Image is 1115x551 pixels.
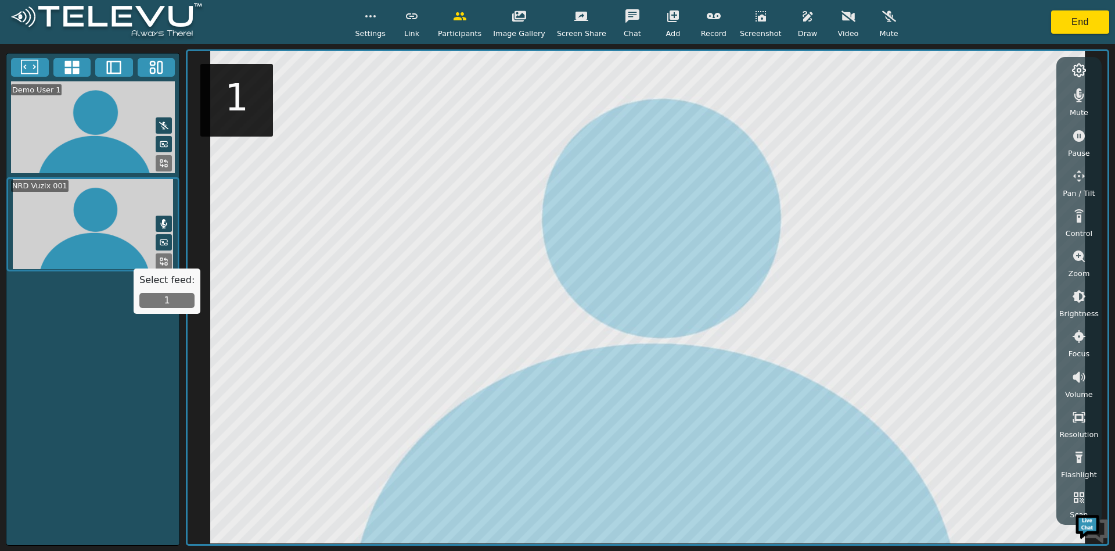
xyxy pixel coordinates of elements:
[190,6,218,34] div: Minimize live chat window
[1069,348,1090,359] span: Focus
[138,58,175,77] button: Three Window Medium
[156,253,172,270] button: Replace Feed
[1066,228,1092,239] span: Control
[225,76,249,120] h5: 1
[67,146,160,264] span: We're online!
[156,155,172,171] button: Replace Feed
[355,28,386,39] span: Settings
[11,180,69,191] div: NRD Vuzix 001
[60,61,195,76] div: Chat with us now
[879,28,898,39] span: Mute
[156,136,172,152] button: Picture in Picture
[1070,509,1088,520] span: Scan
[1068,268,1089,279] span: Zoom
[1063,188,1095,199] span: Pan / Tilt
[1065,389,1093,400] span: Volume
[1070,107,1088,118] span: Mute
[6,317,221,358] textarea: Type your message and hit 'Enter'
[11,58,49,77] button: Fullscreen
[438,28,481,39] span: Participants
[156,117,172,134] button: Mute
[95,58,133,77] button: Two Window Medium
[11,84,62,95] div: Demo User 1
[156,216,172,232] button: Mute
[1051,10,1109,34] button: End
[701,28,726,39] span: Record
[740,28,782,39] span: Screenshot
[666,28,681,39] span: Add
[1061,469,1097,480] span: Flashlight
[156,234,172,251] button: Picture in Picture
[798,28,817,39] span: Draw
[139,274,195,285] h5: Select feed:
[139,293,195,308] button: 1
[1059,429,1098,440] span: Resolution
[1068,148,1090,159] span: Pause
[1059,308,1099,319] span: Brightness
[493,28,545,39] span: Image Gallery
[20,54,49,83] img: d_736959983_company_1615157101543_736959983
[1074,510,1109,545] img: Chat Widget
[838,28,859,39] span: Video
[404,28,419,39] span: Link
[557,28,606,39] span: Screen Share
[624,28,641,39] span: Chat
[53,58,91,77] button: 4x4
